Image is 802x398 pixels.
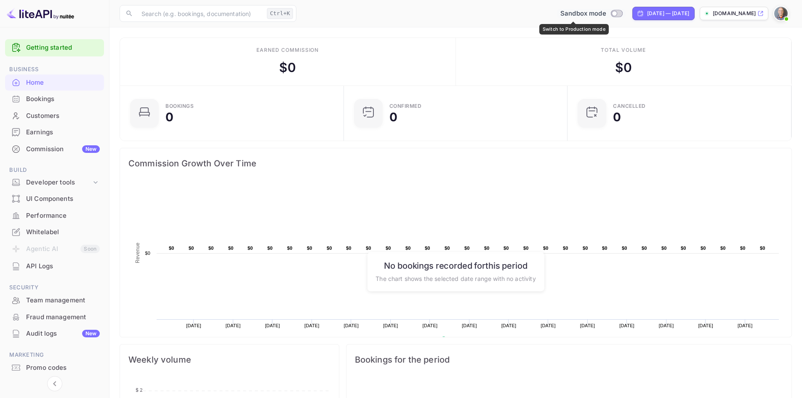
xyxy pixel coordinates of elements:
text: $0 [145,251,150,256]
text: [DATE] [423,323,438,328]
text: Revenue [135,243,141,263]
p: [DOMAIN_NAME] [713,10,756,17]
text: [DATE] [226,323,241,328]
img: LiteAPI logo [7,7,74,20]
text: [DATE] [304,323,320,328]
div: UI Components [26,194,100,204]
text: $0 [701,246,706,251]
div: Earned commission [256,46,319,54]
text: $0 [248,246,253,251]
div: Promo codes [26,363,100,373]
a: UI Components [5,191,104,206]
div: Fraud management [5,309,104,326]
text: $0 [307,246,312,251]
text: [DATE] [619,323,634,328]
text: $0 [583,246,588,251]
div: Switch to Production mode [557,9,626,19]
div: Getting started [5,39,104,56]
text: [DATE] [580,323,595,328]
text: $0 [543,246,549,251]
div: Bookings [165,104,194,109]
div: Whitelabel [26,227,100,237]
a: Getting started [26,43,100,53]
p: The chart shows the selected date range with no activity [376,274,536,283]
span: Marketing [5,350,104,360]
div: Home [5,75,104,91]
div: Home [26,78,100,88]
a: Customers [5,108,104,123]
a: Team management [5,292,104,308]
div: Developer tools [5,175,104,190]
input: Search (e.g. bookings, documentation) [136,5,264,22]
div: Performance [5,208,104,224]
a: Earnings [5,124,104,140]
text: $0 [228,246,234,251]
text: [DATE] [541,323,556,328]
div: Audit logsNew [5,326,104,342]
div: Customers [26,111,100,121]
span: Commission Growth Over Time [128,157,783,170]
a: Bookings [5,91,104,107]
text: [DATE] [738,323,753,328]
span: Sandbox mode [560,9,606,19]
div: Fraud management [26,313,100,322]
div: Team management [5,292,104,309]
a: Promo codes [5,360,104,375]
text: [DATE] [186,323,201,328]
text: [DATE] [659,323,674,328]
div: API Logs [26,262,100,271]
a: Whitelabel [5,224,104,240]
div: New [82,330,100,337]
div: Commission [26,144,100,154]
text: $0 [523,246,529,251]
text: [DATE] [344,323,359,328]
div: Audit logs [26,329,100,339]
div: Customers [5,108,104,124]
span: Business [5,65,104,74]
text: [DATE] [462,323,477,328]
h6: No bookings recorded for this period [376,260,536,270]
text: $0 [346,246,352,251]
div: CommissionNew [5,141,104,158]
a: Fraud management [5,309,104,325]
div: New [82,145,100,153]
text: [DATE] [698,323,713,328]
a: Home [5,75,104,90]
text: [DATE] [265,323,280,328]
tspan: $ 2 [136,387,143,393]
text: $0 [484,246,490,251]
text: $0 [563,246,568,251]
span: Build [5,166,104,175]
div: Confirmed [389,104,422,109]
text: $0 [464,246,470,251]
button: Collapse navigation [47,376,62,391]
div: $ 0 [615,58,632,77]
div: UI Components [5,191,104,207]
img: Neville van Jaarsveld [774,7,788,20]
text: $0 [661,246,667,251]
text: $0 [267,246,273,251]
text: $0 [445,246,450,251]
div: Developer tools [26,178,91,187]
text: $0 [425,246,430,251]
text: $0 [740,246,746,251]
a: API Logs [5,258,104,274]
span: Bookings for the period [355,353,783,366]
div: $ 0 [279,58,296,77]
text: $0 [681,246,686,251]
span: Security [5,283,104,292]
div: Earnings [5,124,104,141]
div: [DATE] — [DATE] [647,10,689,17]
text: $0 [189,246,194,251]
div: 0 [165,111,173,123]
text: $0 [504,246,509,251]
a: CommissionNew [5,141,104,157]
div: CANCELLED [613,104,646,109]
div: Total volume [601,46,646,54]
div: API Logs [5,258,104,275]
div: Earnings [26,128,100,137]
div: 0 [389,111,397,123]
text: $0 [602,246,607,251]
text: $0 [169,246,174,251]
div: Team management [26,296,100,305]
